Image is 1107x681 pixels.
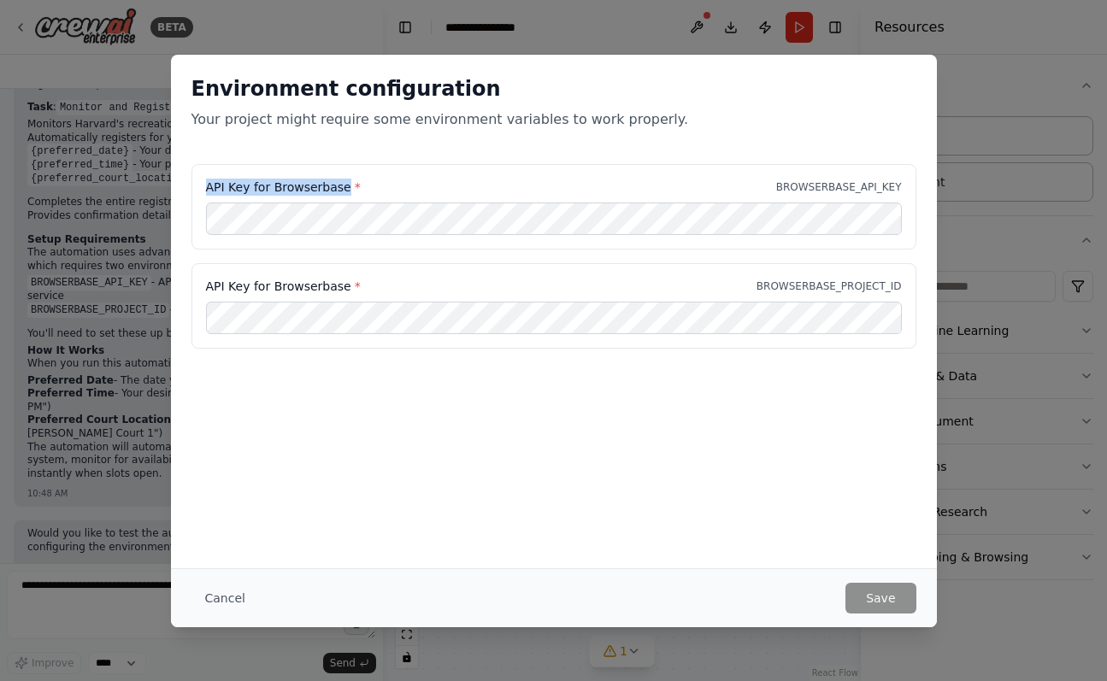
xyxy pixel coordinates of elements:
[191,75,916,103] h2: Environment configuration
[206,179,361,196] label: API Key for Browserbase
[191,109,916,130] p: Your project might require some environment variables to work properly.
[845,583,916,613] button: Save
[191,583,259,613] button: Cancel
[776,180,902,194] p: BROWSERBASE_API_KEY
[757,279,902,293] p: BROWSERBASE_PROJECT_ID
[206,278,361,295] label: API Key for Browserbase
